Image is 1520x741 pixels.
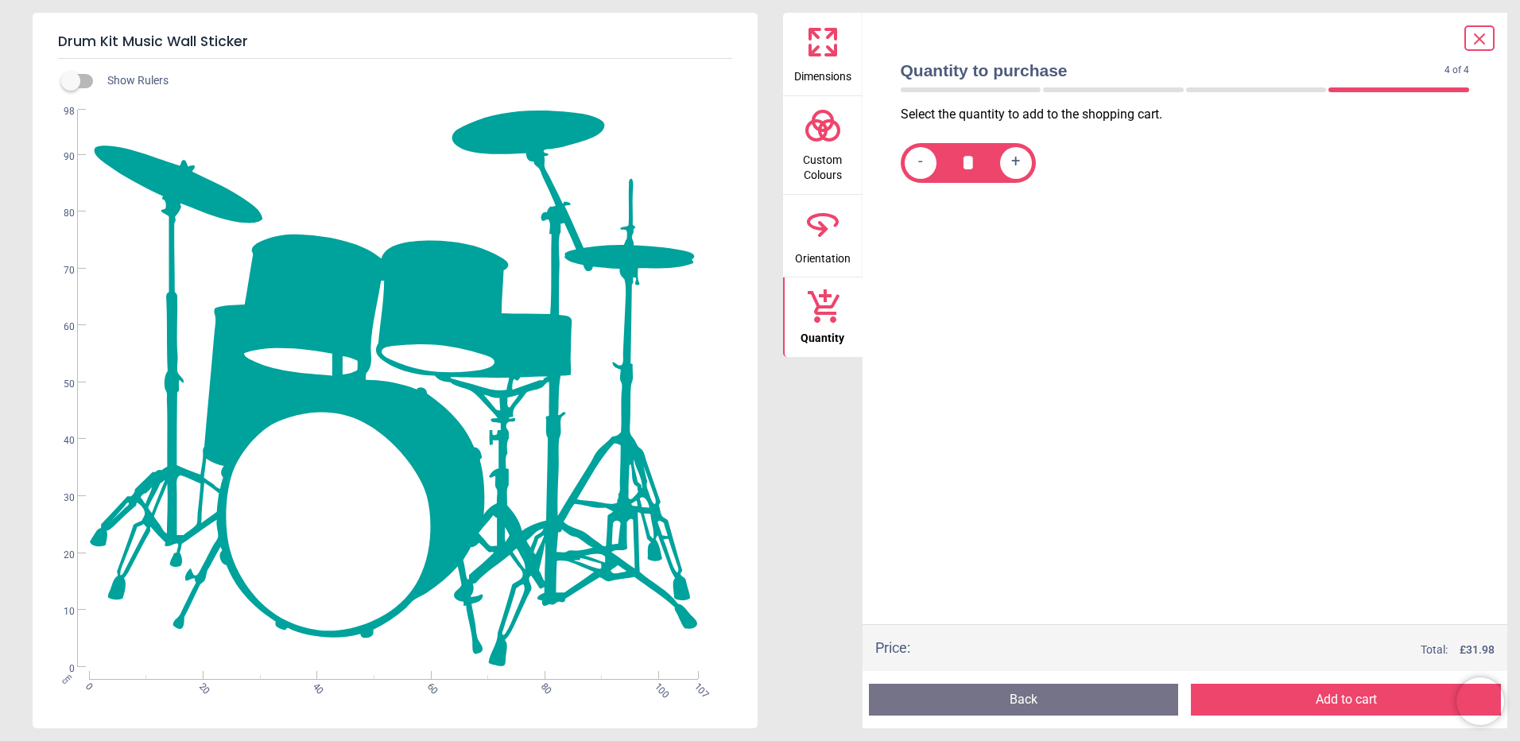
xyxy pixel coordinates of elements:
span: 107 [691,681,701,691]
p: Select the quantity to add to the shopping cart. [901,106,1483,123]
span: 31.98 [1466,643,1495,656]
span: £ [1460,642,1495,658]
span: cm [60,671,74,685]
span: 0 [45,662,75,676]
iframe: Brevo live chat [1456,677,1504,725]
span: 20 [196,681,206,691]
span: 4 of 4 [1444,64,1469,77]
button: Orientation [783,195,863,277]
div: Show Rulers [71,72,758,91]
span: 80 [537,681,548,691]
span: 40 [45,434,75,448]
span: Quantity to purchase [901,59,1445,82]
span: 90 [45,150,75,164]
button: Custom Colours [783,96,863,194]
span: 50 [45,378,75,391]
div: Total: [934,642,1495,658]
span: 0 [82,681,92,691]
span: 100 [651,681,661,691]
span: - [918,153,923,173]
span: Dimensions [794,61,851,85]
span: Quantity [801,323,844,347]
h5: Drum Kit Music Wall Sticker [58,25,732,59]
div: Price : [875,638,910,658]
span: 30 [45,491,75,505]
span: 20 [45,549,75,562]
button: Dimensions [783,13,863,95]
span: Orientation [795,243,851,267]
span: 60 [424,681,434,691]
span: + [1011,153,1020,173]
span: 70 [45,264,75,277]
button: Back [869,684,1179,716]
span: 80 [45,207,75,220]
span: Custom Colours [785,145,861,184]
span: 40 [309,681,320,691]
span: 10 [45,605,75,619]
span: 60 [45,320,75,334]
button: Add to cart [1191,684,1501,716]
button: Quantity [783,277,863,357]
span: 98 [45,105,75,118]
